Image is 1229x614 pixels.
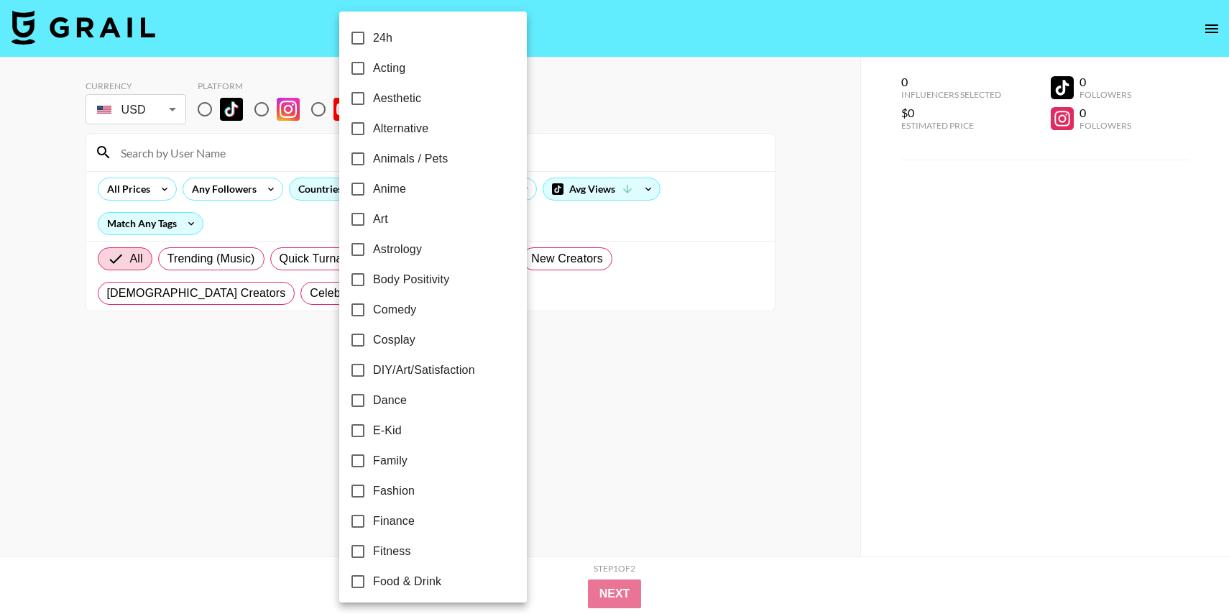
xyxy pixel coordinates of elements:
[373,362,475,379] span: DIY/Art/Satisfaction
[373,271,449,288] span: Body Positivity
[373,301,416,319] span: Comedy
[373,211,388,228] span: Art
[373,573,441,590] span: Food & Drink
[373,543,411,560] span: Fitness
[373,60,405,77] span: Acting
[373,150,448,168] span: Animals / Pets
[373,392,407,409] span: Dance
[373,180,406,198] span: Anime
[373,452,408,469] span: Family
[373,29,392,47] span: 24h
[373,513,415,530] span: Finance
[373,422,402,439] span: E-Kid
[373,90,421,107] span: Aesthetic
[373,331,415,349] span: Cosplay
[373,482,415,500] span: Fashion
[373,120,428,137] span: Alternative
[373,241,422,258] span: Astrology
